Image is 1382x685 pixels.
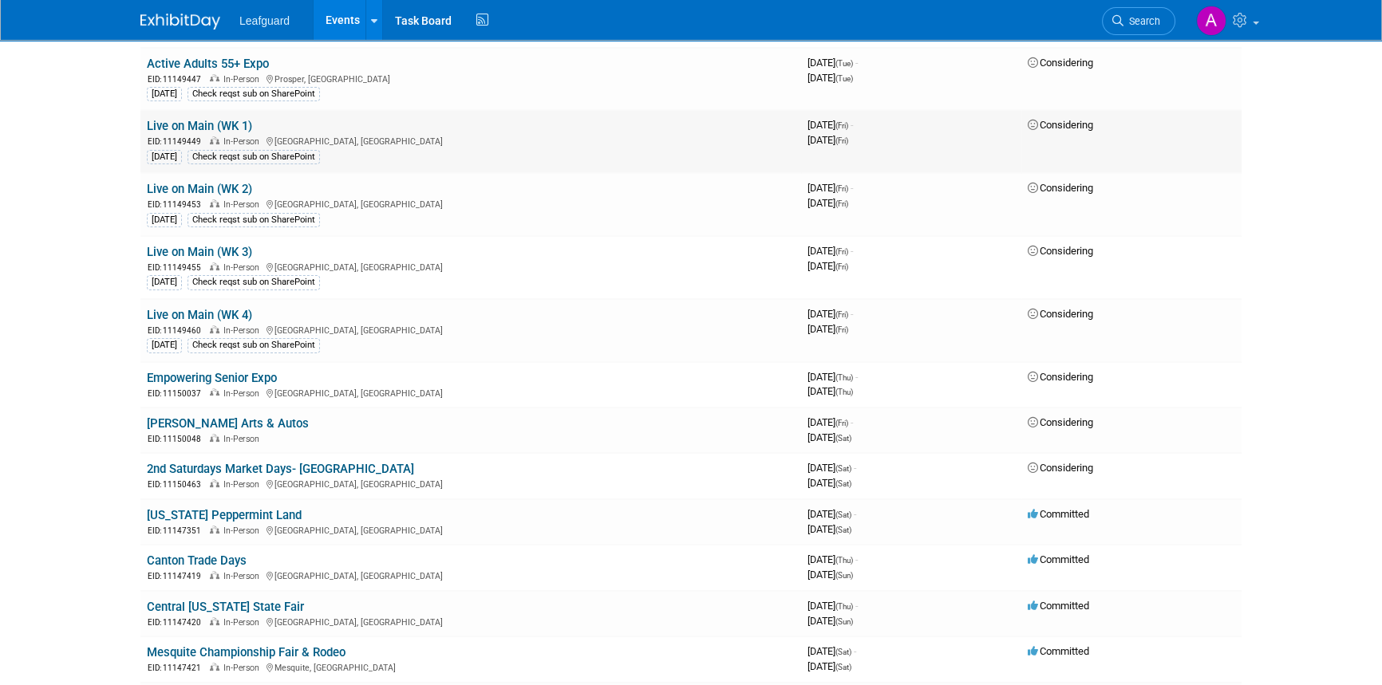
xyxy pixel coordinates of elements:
span: (Sat) [835,464,851,473]
div: [GEOGRAPHIC_DATA], [GEOGRAPHIC_DATA] [147,323,795,337]
span: - [854,462,856,474]
span: [DATE] [807,553,858,565]
span: - [851,308,853,320]
span: [DATE] [807,645,856,657]
span: EID: 11150463 [148,480,207,489]
img: In-Person Event [210,526,219,533]
div: [GEOGRAPHIC_DATA], [GEOGRAPHIC_DATA] [147,477,795,490]
span: - [851,416,853,428]
span: [DATE] [807,72,853,84]
span: In-Person [223,388,264,399]
span: In-Person [223,325,264,336]
span: [DATE] [807,385,853,397]
span: [DATE] [807,569,853,581]
span: Considering [1028,119,1093,131]
span: EID: 11149453 [148,200,207,209]
span: EID: 11147351 [148,526,207,535]
a: Active Adults 55+ Expo [147,57,269,71]
div: [GEOGRAPHIC_DATA], [GEOGRAPHIC_DATA] [147,386,795,400]
div: Mesquite, [GEOGRAPHIC_DATA] [147,660,795,674]
span: [DATE] [807,462,856,474]
a: Live on Main (WK 3) [147,245,252,259]
div: Prosper, [GEOGRAPHIC_DATA] [147,72,795,85]
span: Considering [1028,371,1093,383]
div: [GEOGRAPHIC_DATA], [GEOGRAPHIC_DATA] [147,523,795,537]
div: [DATE] [147,275,182,289]
span: In-Person [223,74,264,85]
span: (Sun) [835,617,853,626]
span: Committed [1028,600,1089,612]
span: Considering [1028,308,1093,320]
a: Empowering Senior Expo [147,371,277,385]
span: (Thu) [835,556,853,565]
span: [DATE] [807,57,858,69]
img: In-Person Event [210,136,219,144]
a: [PERSON_NAME] Arts & Autos [147,416,309,431]
span: [DATE] [807,182,853,194]
span: (Sat) [835,479,851,488]
span: [DATE] [807,431,851,443]
a: Canton Trade Days [147,553,247,568]
span: - [851,119,853,131]
span: EID: 11150037 [148,389,207,398]
a: Search [1102,7,1175,35]
span: In-Person [223,571,264,581]
span: Committed [1028,645,1089,657]
a: 2nd Saturdays Market Days- [GEOGRAPHIC_DATA] [147,462,414,476]
span: (Thu) [835,388,853,396]
span: (Fri) [835,310,848,319]
img: In-Person Event [210,262,219,270]
span: EID: 11150048 [148,435,207,443]
span: (Sat) [835,510,851,519]
span: EID: 11147420 [148,618,207,627]
span: Considering [1028,462,1093,474]
img: In-Person Event [210,388,219,396]
span: (Sat) [835,663,851,671]
div: [DATE] [147,87,182,101]
img: Arlene Duncan [1196,6,1226,36]
div: [DATE] [147,150,182,164]
span: (Fri) [835,184,848,193]
span: EID: 11149460 [148,326,207,335]
span: [DATE] [807,523,851,535]
span: [DATE] [807,323,848,335]
img: ExhibitDay [140,14,220,30]
span: - [855,553,858,565]
span: In-Person [223,136,264,147]
div: [GEOGRAPHIC_DATA], [GEOGRAPHIC_DATA] [147,569,795,582]
span: Considering [1028,57,1093,69]
span: Committed [1028,508,1089,520]
div: [GEOGRAPHIC_DATA], [GEOGRAPHIC_DATA] [147,260,795,274]
span: Considering [1028,182,1093,194]
span: - [854,508,856,520]
span: (Fri) [835,262,848,271]
span: Search [1123,15,1160,27]
img: In-Person Event [210,479,219,487]
div: [GEOGRAPHIC_DATA], [GEOGRAPHIC_DATA] [147,197,795,211]
div: Check reqst sub on SharePoint [188,275,320,289]
img: In-Person Event [210,325,219,333]
span: In-Person [223,663,264,673]
span: EID: 11149449 [148,137,207,146]
span: EID: 11149447 [148,75,207,84]
span: [DATE] [807,260,848,272]
span: (Thu) [835,602,853,611]
div: [DATE] [147,213,182,227]
span: (Sat) [835,526,851,534]
span: [DATE] [807,508,856,520]
span: (Fri) [835,136,848,145]
span: [DATE] [807,371,858,383]
span: [DATE] [807,134,848,146]
span: Considering [1028,416,1093,428]
span: (Thu) [835,373,853,382]
img: In-Person Event [210,663,219,671]
span: Leafguard [239,14,290,27]
span: [DATE] [807,660,851,672]
span: - [854,645,856,657]
a: Live on Main (WK 2) [147,182,252,196]
span: (Sun) [835,571,853,580]
img: In-Person Event [210,74,219,82]
span: Committed [1028,553,1089,565]
img: In-Person Event [210,571,219,579]
span: - [851,182,853,194]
